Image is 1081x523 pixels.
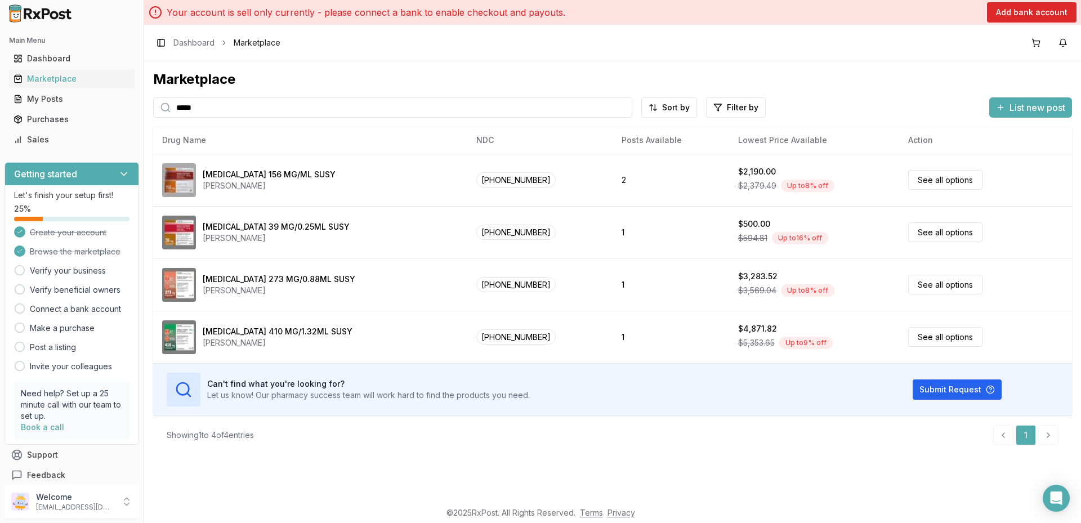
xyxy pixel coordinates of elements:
[913,379,1002,400] button: Submit Request
[14,203,31,214] span: 25 %
[5,131,139,149] button: Sales
[30,323,95,334] a: Make a purchase
[153,70,1072,88] div: Marketplace
[1016,425,1036,445] a: 1
[14,53,130,64] div: Dashboard
[476,277,556,292] span: [PHONE_NUMBER]
[738,285,776,296] span: $3,569.04
[738,323,777,334] div: $4,871.82
[203,169,336,180] div: [MEDICAL_DATA] 156 MG/ML SUSY
[203,326,352,337] div: [MEDICAL_DATA] 410 MG/1.32ML SUSY
[641,97,697,118] button: Sort by
[14,114,130,125] div: Purchases
[9,48,135,69] a: Dashboard
[779,337,833,349] div: Up to 9 % off
[173,37,215,48] a: Dashboard
[5,50,139,68] button: Dashboard
[781,284,834,297] div: Up to 8 % off
[989,97,1072,118] button: List new post
[738,271,778,282] div: $3,283.52
[729,127,899,154] th: Lowest Price Available
[613,154,729,206] td: 2
[613,258,729,311] td: 1
[203,337,352,348] div: [PERSON_NAME]
[30,284,120,296] a: Verify beneficial owners
[476,172,556,187] span: [PHONE_NUMBER]
[908,222,982,242] a: See all options
[987,2,1076,23] button: Add bank account
[5,445,139,465] button: Support
[14,190,129,201] p: Let's finish your setup first!
[30,265,106,276] a: Verify your business
[30,361,112,372] a: Invite your colleagues
[781,180,834,192] div: Up to 8 % off
[738,218,770,230] div: $500.00
[9,89,135,109] a: My Posts
[738,166,776,177] div: $2,190.00
[706,97,766,118] button: Filter by
[162,320,196,354] img: Invega Trinza 410 MG/1.32ML SUSY
[203,180,336,191] div: [PERSON_NAME]
[908,327,982,347] a: See all options
[580,508,603,517] a: Terms
[30,246,120,257] span: Browse the marketplace
[738,233,767,244] span: $594.81
[5,70,139,88] button: Marketplace
[613,206,729,258] td: 1
[153,127,467,154] th: Drug Name
[21,388,123,422] p: Need help? Set up a 25 minute call with our team to set up.
[993,425,1058,445] nav: pagination
[173,37,280,48] nav: breadcrumb
[167,430,254,441] div: Showing 1 to 4 of 4 entries
[207,390,530,401] p: Let us know! Our pharmacy success team will work hard to find the products you need.
[9,69,135,89] a: Marketplace
[476,225,556,240] span: [PHONE_NUMBER]
[162,163,196,197] img: Invega Sustenna 156 MG/ML SUSY
[5,90,139,108] button: My Posts
[662,102,690,113] span: Sort by
[1043,485,1070,512] div: Open Intercom Messenger
[9,109,135,129] a: Purchases
[607,508,635,517] a: Privacy
[162,268,196,302] img: Invega Trinza 273 MG/0.88ML SUSY
[203,233,350,244] div: [PERSON_NAME]
[772,232,828,244] div: Up to 16 % off
[30,342,76,353] a: Post a listing
[207,378,530,390] h3: Can't find what you're looking for?
[908,170,982,190] a: See all options
[989,103,1072,114] a: List new post
[9,36,135,45] h2: Main Menu
[5,5,77,23] img: RxPost Logo
[738,180,776,191] span: $2,379.49
[467,127,613,154] th: NDC
[727,102,758,113] span: Filter by
[14,134,130,145] div: Sales
[21,422,64,432] a: Book a call
[14,73,130,84] div: Marketplace
[14,93,130,105] div: My Posts
[234,37,280,48] span: Marketplace
[476,329,556,345] span: [PHONE_NUMBER]
[36,503,114,512] p: [EMAIL_ADDRESS][DOMAIN_NAME]
[5,110,139,128] button: Purchases
[162,216,196,249] img: Invega Sustenna 39 MG/0.25ML SUSY
[167,6,565,19] p: Your account is sell only currently - please connect a bank to enable checkout and payouts.
[30,227,106,238] span: Create your account
[36,491,114,503] p: Welcome
[203,221,350,233] div: [MEDICAL_DATA] 39 MG/0.25ML SUSY
[27,470,65,481] span: Feedback
[203,285,355,296] div: [PERSON_NAME]
[5,465,139,485] button: Feedback
[11,493,29,511] img: User avatar
[14,167,77,181] h3: Getting started
[203,274,355,285] div: [MEDICAL_DATA] 273 MG/0.88ML SUSY
[30,303,121,315] a: Connect a bank account
[9,129,135,150] a: Sales
[738,337,775,348] span: $5,353.65
[613,311,729,363] td: 1
[613,127,729,154] th: Posts Available
[899,127,1072,154] th: Action
[908,275,982,294] a: See all options
[1009,101,1065,114] span: List new post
